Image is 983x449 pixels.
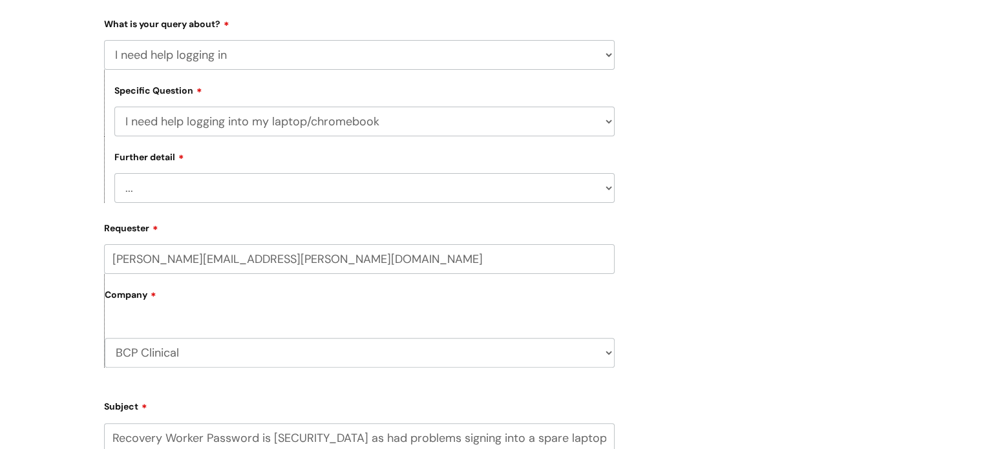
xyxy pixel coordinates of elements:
label: Company [105,285,615,314]
label: What is your query about? [104,14,615,30]
label: Further detail [114,150,184,163]
input: Email [104,244,615,274]
label: Specific Question [114,83,202,96]
label: Requester [104,218,615,234]
label: Subject [104,397,615,412]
